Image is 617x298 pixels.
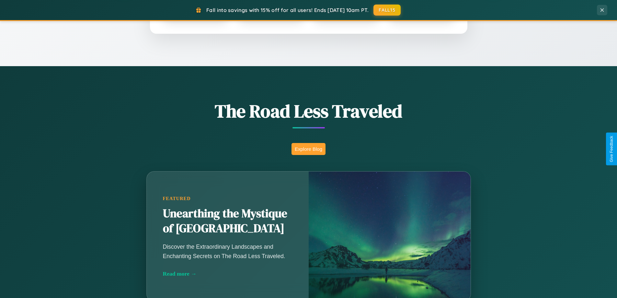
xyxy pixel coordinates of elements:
p: Discover the Extraordinary Landscapes and Enchanting Secrets on The Road Less Traveled. [163,242,292,260]
button: FALL15 [373,5,401,16]
span: Fall into savings with 15% off for all users! Ends [DATE] 10am PT. [206,7,369,13]
h2: Unearthing the Mystique of [GEOGRAPHIC_DATA] [163,206,292,236]
div: Featured [163,196,292,201]
button: Explore Blog [291,143,326,155]
div: Read more → [163,270,292,277]
h1: The Road Less Traveled [114,99,503,124]
div: Give Feedback [609,136,614,162]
